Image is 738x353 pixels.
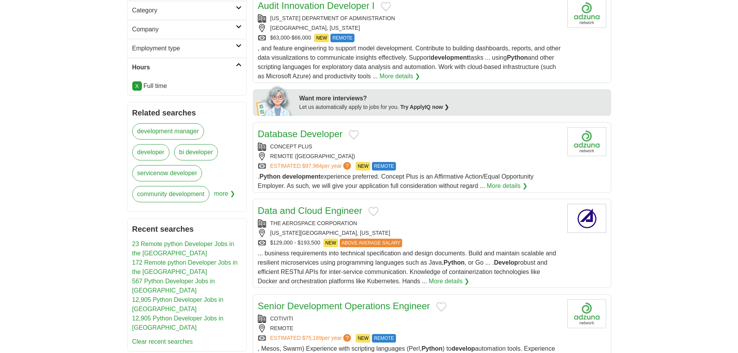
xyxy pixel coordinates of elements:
[258,14,561,22] div: [US_STATE] DEPARTMENT OF ADMINISTRATION
[132,241,234,257] a: 23 Remote python Developer Jobs in the [GEOGRAPHIC_DATA]
[567,299,606,328] img: Company logo
[299,103,607,111] div: Let us automatically apply to jobs for you.
[299,94,607,103] div: Want more interviews?
[132,81,142,91] a: X
[214,186,235,207] span: more ❯
[132,25,236,34] h2: Company
[258,205,363,216] a: Data and Cloud Engineer
[258,324,561,332] div: REMOTE
[258,0,375,11] a: Audit Innovation Developer I
[430,54,469,61] strong: development
[270,334,353,343] a: ESTIMATED:$75,189per year?
[567,204,606,233] img: The Aerospace Corporation logo
[494,259,518,266] strong: Develop
[258,24,561,32] div: [GEOGRAPHIC_DATA], [US_STATE]
[567,127,606,156] img: Company logo
[444,259,465,266] strong: Python
[128,39,246,58] a: Employment type
[132,165,202,181] a: servicenow developer
[132,63,236,72] h2: Hours
[258,315,561,323] div: COTIVITI
[429,277,470,286] a: More details ❯
[340,239,403,247] span: ABOVE AVERAGE SALARY
[258,152,561,160] div: REMOTE ([GEOGRAPHIC_DATA])
[128,20,246,39] a: Company
[270,162,353,170] a: ESTIMATED:$97,984per year?
[258,129,343,139] a: Database Developer
[372,162,396,170] span: REMOTE
[258,173,534,189] span: . experience preferred. Concept Plus is an Affirmative Action/Equal Opportunity Employer. As such...
[349,130,359,139] button: Add to favorite jobs
[132,338,193,345] a: Clear recent searches
[381,2,391,11] button: Add to favorite jobs
[259,173,280,180] strong: Python
[343,162,351,170] span: ?
[343,334,351,342] span: ?
[132,123,204,139] a: development manager
[132,81,242,91] li: Full time
[451,345,475,352] strong: develop
[302,163,322,169] span: $97,984
[132,44,236,53] h2: Employment type
[400,104,449,110] a: Try ApplyIQ now ❯
[132,186,209,202] a: community development
[132,223,242,235] h2: Recent searches
[422,345,442,352] strong: Python
[132,315,224,331] a: 12,905 Python Developer Jobs in [GEOGRAPHIC_DATA]
[356,334,370,343] span: NEW
[132,296,224,312] a: 12,905 Python Developer Jobs in [GEOGRAPHIC_DATA]
[132,107,242,119] h2: Related searches
[128,58,246,77] a: Hours
[330,34,354,42] span: REMOTE
[258,143,561,151] div: CONCEPT PLUS
[314,34,329,42] span: NEW
[356,162,370,170] span: NEW
[379,72,420,81] a: More details ❯
[132,259,238,275] a: 172 Remote python Developer Jobs in the [GEOGRAPHIC_DATA]
[132,144,169,160] a: developer
[258,239,561,247] div: $129,000 - $193,500
[258,34,561,42] div: $63,000-$66,000
[487,181,527,191] a: More details ❯
[258,301,430,311] a: Senior Development Operations Engineer
[258,229,561,237] div: [US_STATE][GEOGRAPHIC_DATA], [US_STATE]
[258,250,556,284] span: ... business requirements into technical specification and design documents. Build and maintain s...
[174,144,218,160] a: bi developer
[368,207,379,216] button: Add to favorite jobs
[270,220,357,226] a: THE AEROSPACE CORPORATION
[436,302,446,312] button: Add to favorite jobs
[372,334,396,343] span: REMOTE
[302,335,322,341] span: $75,189
[128,1,246,20] a: Category
[323,239,338,247] span: NEW
[282,173,321,180] strong: development
[256,85,294,116] img: apply-iq-scientist.png
[132,6,236,15] h2: Category
[507,54,528,61] strong: Python
[258,45,561,79] span: , and feature engineering to support model development. Contribute to building dashboards, report...
[132,278,215,294] a: 567 Python Developer Jobs in [GEOGRAPHIC_DATA]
